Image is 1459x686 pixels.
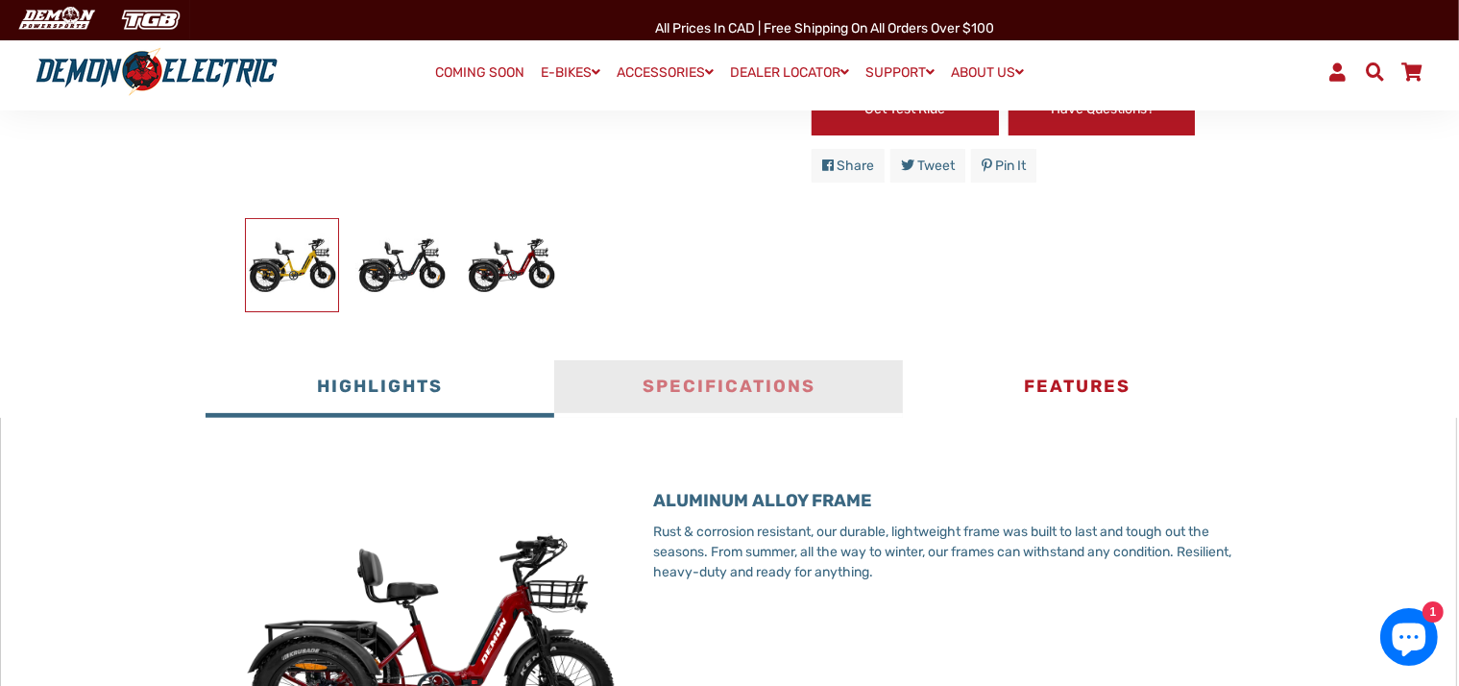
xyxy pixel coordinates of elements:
p: Rust & corrosion resistant, our durable, lightweight frame was built to last and tough out the se... [653,522,1252,582]
img: Trinity Foldable E-Trike [246,219,338,311]
a: DEALER LOCATOR [723,59,856,86]
img: Trinity Foldable E-Trike [355,219,448,311]
span: Pin it [995,158,1026,174]
img: Demon Electric [10,4,102,36]
img: Demon Electric logo [29,47,284,97]
h3: ALUMINUM ALLOY FRAME [653,491,1252,512]
button: Specifications [554,360,903,418]
span: All Prices in CAD | Free shipping on all orders over $100 [655,20,994,37]
span: Share [837,158,874,174]
a: COMING SOON [428,60,531,86]
inbox-online-store-chat: Shopify online store chat [1374,608,1444,671]
a: SUPPORT [859,59,941,86]
a: ACCESSORIES [610,59,720,86]
span: Tweet [917,158,955,174]
a: E-BIKES [534,59,607,86]
button: Features [903,360,1252,418]
img: Trinity Foldable E-Trike [465,219,557,311]
img: TGB Canada [111,4,190,36]
button: Highlights [206,360,554,418]
a: ABOUT US [944,59,1031,86]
